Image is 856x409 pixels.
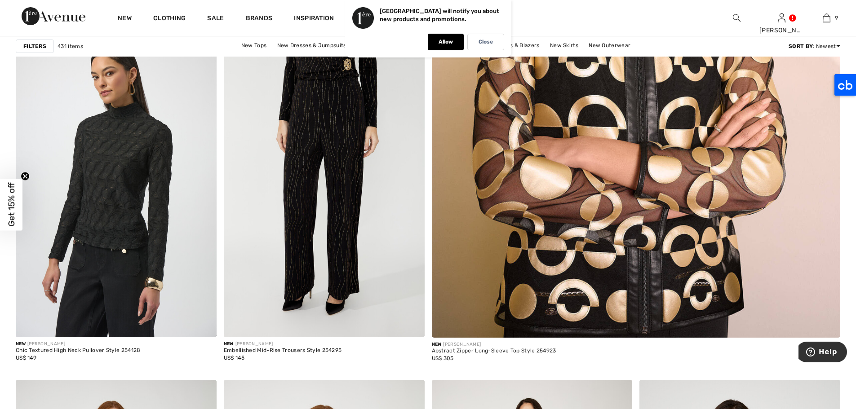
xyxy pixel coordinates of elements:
[432,341,556,348] div: [PERSON_NAME]
[224,347,342,354] div: Embellished Mid-Rise Trousers Style 254295
[23,42,46,50] strong: Filters
[207,14,224,24] a: Sale
[823,13,830,23] img: My Bag
[16,341,26,347] span: New
[294,14,334,24] span: Inspiration
[778,13,785,23] img: My Info
[22,7,85,25] img: 1ère Avenue
[584,40,635,51] a: New Outerwear
[759,26,803,35] div: [PERSON_NAME]
[224,341,342,347] div: [PERSON_NAME]
[118,14,132,24] a: New
[546,40,583,51] a: New Skirts
[237,40,271,51] a: New Tops
[273,40,351,51] a: New Dresses & Jumpsuits
[58,42,83,50] span: 431 items
[16,36,217,337] img: Chic Textured High Neck Pullover Style 254128. Black
[21,172,30,180] button: Close teaser
[432,348,556,354] div: Abstract Zipper Long-Sleeve Top Style 254923
[224,355,244,361] span: US$ 145
[439,39,453,45] p: Allow
[224,341,234,347] span: New
[380,8,499,22] p: [GEOGRAPHIC_DATA] will notify you about new products and promotions.
[778,13,785,22] a: Sign In
[16,341,141,347] div: [PERSON_NAME]
[16,347,141,354] div: Chic Textured High Neck Pullover Style 254128
[479,39,493,45] p: Close
[432,342,442,347] span: New
[798,342,847,364] iframe: Opens a widget where you can find more information
[6,183,17,227] span: Get 15% off
[246,14,273,24] a: Brands
[835,14,838,22] span: 9
[789,42,840,50] div: : Newest
[733,13,741,23] img: search the website
[432,355,454,361] span: US$ 305
[804,13,848,23] a: 9
[789,43,813,49] strong: Sort By
[16,355,36,361] span: US$ 149
[153,14,186,24] a: Clothing
[224,36,425,337] img: Embellished Mid-Rise Trousers Style 254295. Black/Gold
